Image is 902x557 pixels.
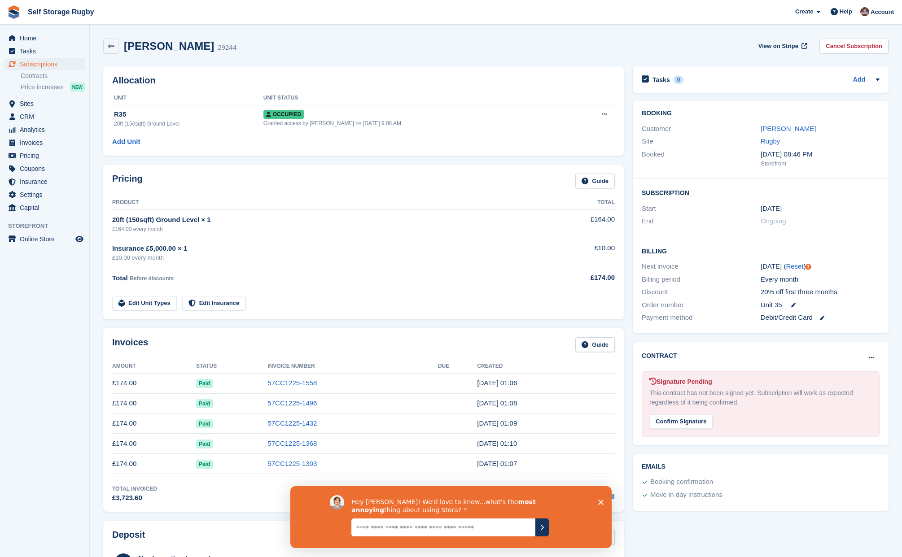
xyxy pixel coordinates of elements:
time: 2023-11-28 00:00:00 UTC [761,204,782,214]
div: Start [642,204,761,214]
div: End [642,216,761,226]
a: Preview store [74,234,85,244]
th: Product [112,196,537,210]
img: stora-icon-8386f47178a22dfd0bd8f6a31ec36ba5ce8667c1dd55bd0f319d3a0aa187defe.svg [7,5,21,19]
span: Occupied [263,110,304,119]
a: menu [4,110,85,123]
span: View on Stripe [758,42,798,51]
td: £174.00 [112,393,196,413]
h2: Allocation [112,75,615,86]
div: 20ft (150sqft) Ground Level [114,120,263,128]
div: Insurance £5,000.00 × 1 [112,244,537,254]
div: Booking confirmation [650,477,713,487]
a: 57CC1225-1368 [267,440,317,447]
th: Invoice Number [267,359,438,374]
a: menu [4,97,85,110]
div: [DATE] ( ) [761,261,880,272]
a: 57CC1225-1432 [267,419,317,427]
td: £174.00 [112,454,196,474]
td: £10.00 [537,238,615,267]
div: Discount [642,287,761,297]
div: 20% off first three months [761,287,880,297]
span: Paid [196,419,213,428]
td: £174.00 [112,373,196,393]
span: Showing last 5 of 22 total invoices [489,485,615,503]
time: 2025-05-28 00:10:40 UTC [477,440,517,447]
td: £174.00 [112,413,196,434]
h2: Emails [642,463,880,470]
th: Status [196,359,267,374]
span: Coupons [20,162,74,175]
a: Edit Unit Types [112,296,177,311]
div: Billing period [642,274,761,285]
a: menu [4,45,85,57]
h2: [PERSON_NAME] [124,40,214,52]
span: Capital [20,201,74,214]
a: menu [4,32,85,44]
a: menu [4,123,85,136]
div: Move in day instructions [650,490,722,500]
div: Payment method [642,313,761,323]
h2: Subscription [642,188,880,197]
span: Settings [20,188,74,201]
span: Before discounts [130,275,174,282]
span: Create [795,7,813,16]
th: Unit Status [263,91,573,105]
span: Sites [20,97,74,110]
div: £164.00 every month [112,225,537,233]
div: Booked [642,149,761,168]
a: menu [4,162,85,175]
span: Total [112,274,128,282]
span: Ongoing [761,217,786,225]
a: Add [853,75,865,85]
span: Pricing [20,149,74,162]
div: Total Invoiced [112,485,157,493]
a: [PERSON_NAME] [761,125,816,132]
div: Order number [642,300,761,310]
div: 0 [674,76,684,84]
span: Price increases [21,83,64,91]
h2: Tasks [652,76,670,84]
th: Unit [112,91,263,105]
time: 2025-06-28 00:09:25 UTC [477,419,517,427]
span: Tasks [20,45,74,57]
a: Reset [786,262,803,270]
time: 2025-07-28 00:08:15 UTC [477,399,517,407]
span: Home [20,32,74,44]
span: Storefront [8,222,89,231]
span: Account [871,8,894,17]
td: £174.00 [112,434,196,454]
img: Amanda Orton [860,7,869,16]
div: Site [642,136,761,147]
th: Amount [112,359,196,374]
a: Guide [575,337,615,352]
a: Self Storage Rugby [24,4,98,19]
a: menu [4,149,85,162]
iframe: Survey by David from Stora [290,486,612,548]
time: 2025-04-28 00:07:30 UTC [477,460,517,467]
span: Invoices [20,136,74,149]
span: Help [840,7,852,16]
div: [DATE] 08:46 PM [761,149,880,160]
a: menu [4,175,85,188]
a: Add Unit [112,137,140,147]
a: menu [4,188,85,201]
div: NEW [70,83,85,91]
a: 57CC1225-1558 [267,379,317,387]
h2: Invoices [112,337,148,352]
div: Confirm Signature [649,414,713,429]
h2: Contract [642,351,677,361]
div: 20ft (150sqft) Ground Level × 1 [112,215,537,225]
a: Cancel Subscription [819,39,889,53]
span: Online Store [20,233,74,245]
a: Guide [575,174,615,188]
h2: Deposit [112,530,145,544]
div: £174.00 [537,273,615,283]
span: Paid [196,440,213,448]
time: 2025-08-28 00:06:41 UTC [477,379,517,387]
